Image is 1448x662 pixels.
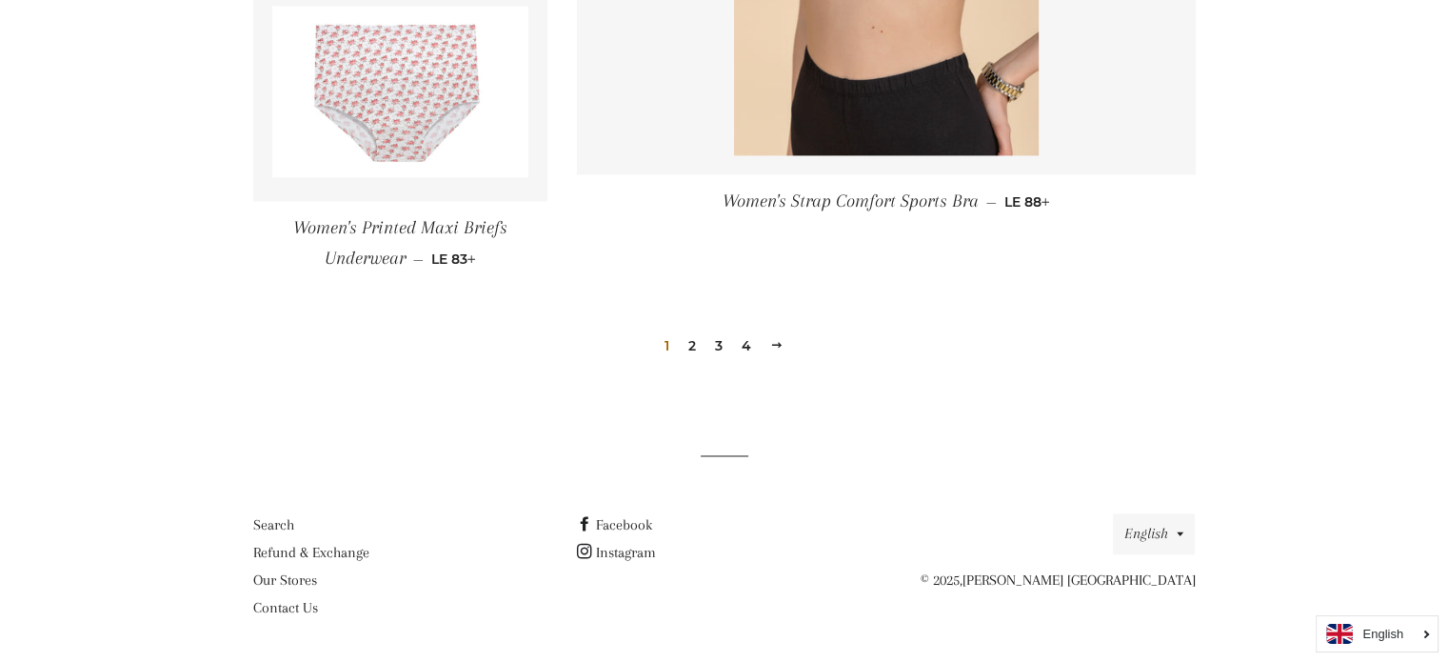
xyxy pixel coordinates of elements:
a: Women's Printed Maxi Briefs Underwear — LE 83 [253,201,548,286]
button: English [1113,513,1195,554]
span: LE 83 [431,251,476,268]
a: Contact Us [253,599,318,616]
a: 2 [681,331,704,360]
a: 4 [734,331,759,360]
span: Women's Strap Comfort Sports Bra [723,191,979,211]
span: — [986,193,997,211]
a: Refund & Exchange [253,544,369,561]
a: Women's Strap Comfort Sports Bra — LE 88 [577,174,1196,229]
span: 1 [657,331,677,360]
span: Women's Printed Maxi Briefs Underwear [293,217,507,268]
span: LE 88 [1004,193,1050,211]
a: Facebook [576,516,651,533]
a: Our Stores [253,572,317,589]
a: Instagram [576,544,655,561]
i: English [1362,628,1403,640]
a: English [1326,624,1428,644]
span: — [413,251,424,268]
p: © 2025, [900,569,1195,592]
a: 3 [707,331,730,360]
a: Search [253,516,294,533]
a: [PERSON_NAME] [GEOGRAPHIC_DATA] [962,572,1195,589]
